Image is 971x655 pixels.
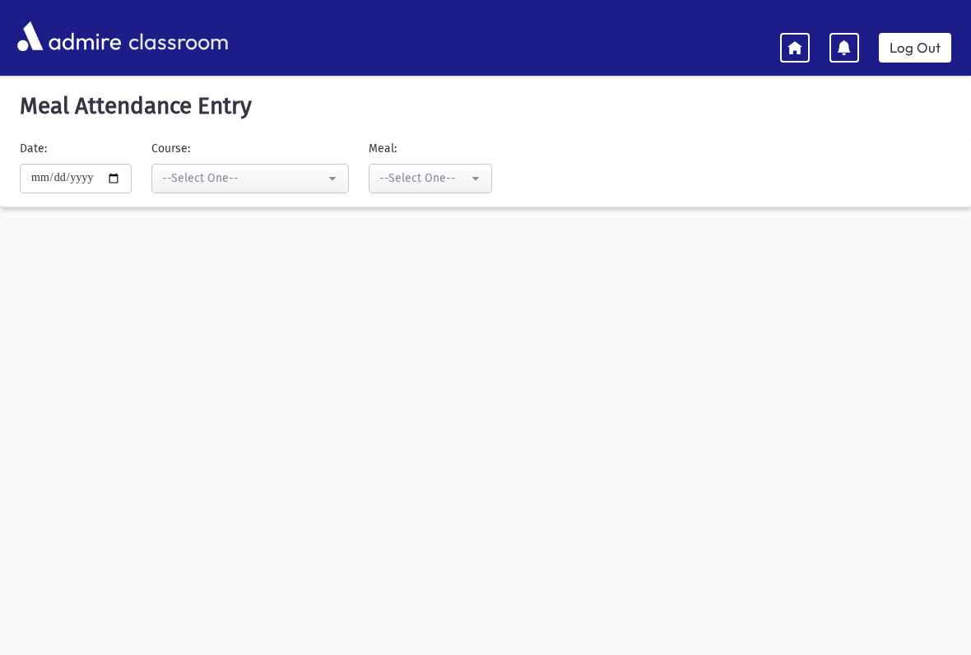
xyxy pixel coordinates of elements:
[879,33,951,63] a: Log Out
[13,92,958,120] h5: Meal Attendance Entry
[20,140,47,157] label: Date:
[125,15,229,58] span: classroom
[151,164,349,193] button: --Select One--
[369,164,492,193] button: --Select One--
[13,17,125,55] img: AdmirePro
[151,140,190,157] label: Course:
[162,170,325,187] div: --Select One--
[369,140,397,157] label: Meal:
[379,170,468,187] div: --Select One--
